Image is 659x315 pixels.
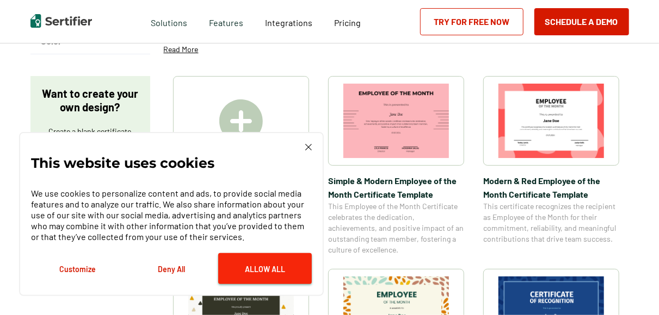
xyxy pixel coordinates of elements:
[334,15,361,28] a: Pricing
[31,157,214,168] p: This website uses cookies
[328,201,464,255] span: This Employee of the Month Certificate celebrates the dedication, achievements, and positive impa...
[328,76,464,255] a: Simple & Modern Employee of the Month Certificate TemplateSimple & Modern Employee of the Month C...
[218,253,312,284] button: Allow All
[305,144,312,150] img: Cookie Popup Close
[483,76,619,255] a: Modern & Red Employee of the Month Certificate TemplateModern & Red Employee of the Month Certifi...
[483,174,619,201] span: Modern & Red Employee of the Month Certificate Template
[534,8,629,35] button: Schedule a Demo
[125,253,218,284] button: Deny All
[420,8,523,35] a: Try for Free Now
[30,14,92,28] img: Sertifier | Digital Credentialing Platform
[343,84,449,158] img: Simple & Modern Employee of the Month Certificate Template
[209,15,243,28] span: Features
[151,15,187,28] span: Solutions
[334,17,361,28] span: Pricing
[483,201,619,244] span: This certificate recognizes the recipient as Employee of the Month for their commitment, reliabil...
[41,126,139,180] p: Create a blank certificate with Sertifier for professional presentations, credentials, and custom...
[31,188,312,242] p: We use cookies to personalize content and ads, to provide social media features and to analyze ou...
[605,263,659,315] iframe: Chat Widget
[265,17,312,28] span: Integrations
[265,15,312,28] a: Integrations
[41,87,139,114] p: Want to create your own design?
[164,44,199,55] p: Read More
[328,174,464,201] span: Simple & Modern Employee of the Month Certificate Template
[219,99,263,143] img: Create A Blank Certificate
[31,253,125,284] button: Customize
[498,84,604,158] img: Modern & Red Employee of the Month Certificate Template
